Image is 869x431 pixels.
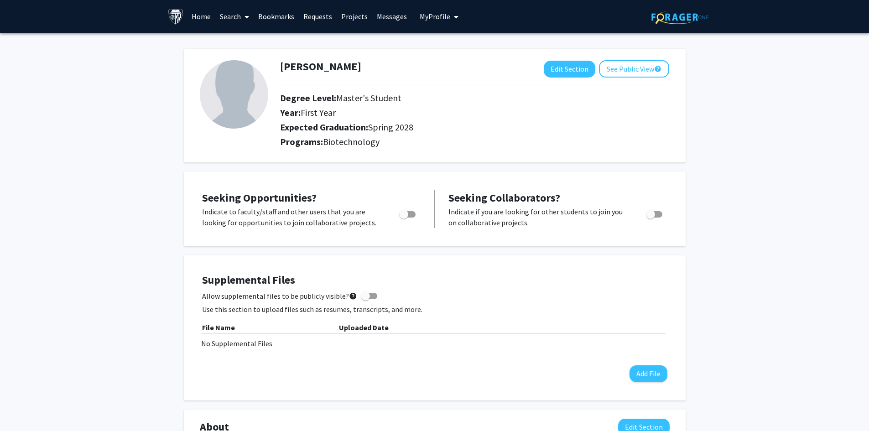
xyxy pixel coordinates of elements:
[202,274,667,287] h4: Supplemental Files
[202,206,382,228] p: Indicate to faculty/staff and other users that you are looking for opportunities to join collabor...
[202,191,317,205] span: Seeking Opportunities?
[254,0,299,32] a: Bookmarks
[368,121,413,133] span: Spring 2028
[337,0,372,32] a: Projects
[630,365,667,382] button: Add File
[280,107,618,118] h2: Year:
[654,63,661,74] mat-icon: help
[202,291,357,301] span: Allow supplemental files to be publicly visible?
[448,206,629,228] p: Indicate if you are looking for other students to join you on collaborative projects.
[215,0,254,32] a: Search
[202,304,667,315] p: Use this section to upload files such as resumes, transcripts, and more.
[448,191,560,205] span: Seeking Collaborators?
[651,10,708,24] img: ForagerOne Logo
[280,136,669,147] h2: Programs:
[200,60,268,129] img: Profile Picture
[420,12,450,21] span: My Profile
[372,0,411,32] a: Messages
[168,9,184,25] img: Johns Hopkins University Logo
[299,0,337,32] a: Requests
[544,61,595,78] button: Edit Section
[280,93,618,104] h2: Degree Level:
[201,338,668,349] div: No Supplemental Files
[336,92,401,104] span: Master's Student
[395,206,421,220] div: Toggle
[187,0,215,32] a: Home
[339,323,389,332] b: Uploaded Date
[599,60,669,78] button: See Public View
[202,323,235,332] b: File Name
[280,122,618,133] h2: Expected Graduation:
[7,390,39,424] iframe: Chat
[280,60,361,73] h1: [PERSON_NAME]
[642,206,667,220] div: Toggle
[323,136,380,147] span: Biotechnology
[349,291,357,301] mat-icon: help
[301,107,336,118] span: First Year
